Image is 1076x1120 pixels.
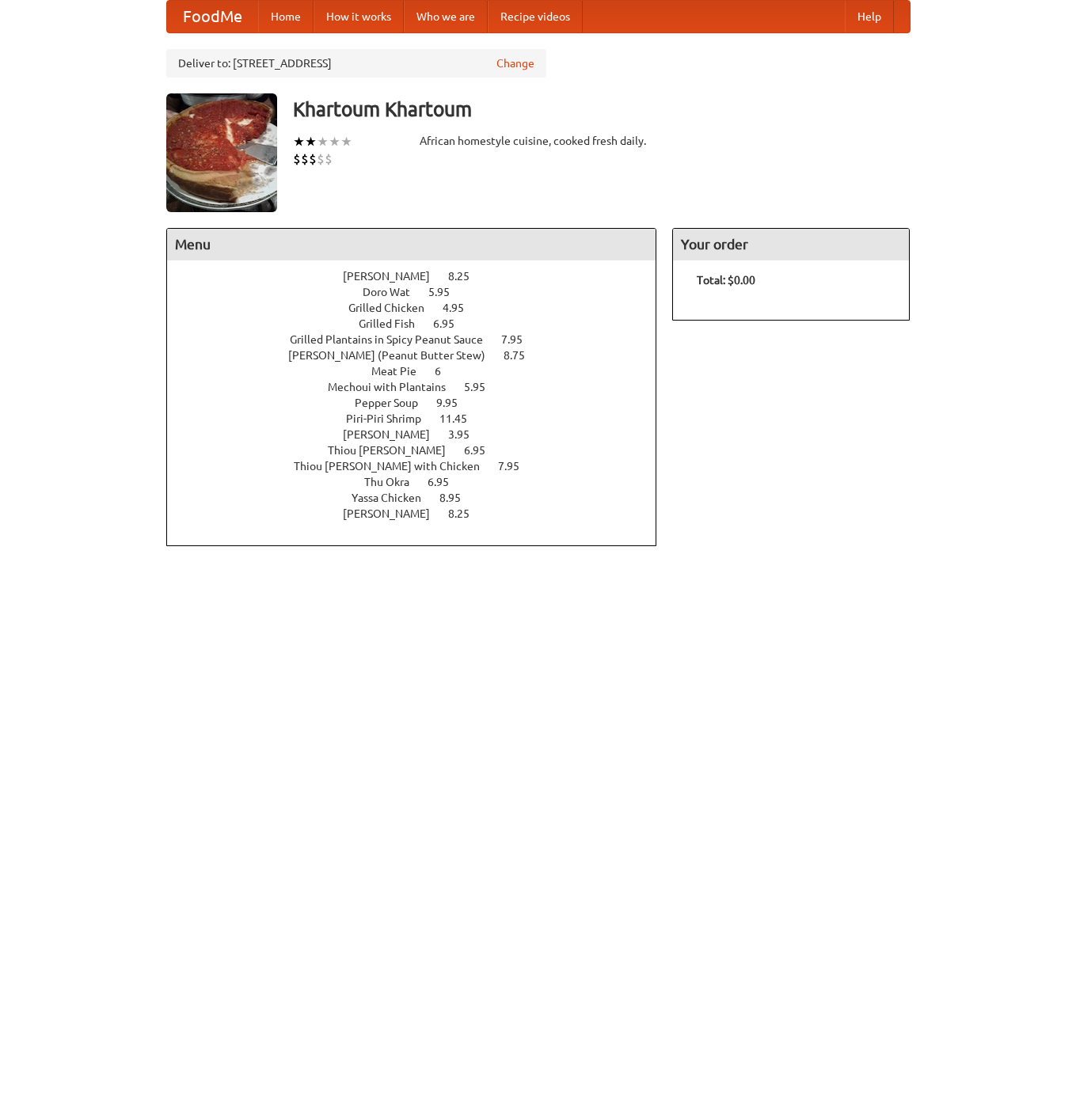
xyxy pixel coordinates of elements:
a: [PERSON_NAME] 8.25 [343,270,499,283]
span: Grilled Plantains in Spicy Peanut Sauce [290,333,499,346]
span: Doro Wat [363,286,426,298]
span: 9.95 [436,397,473,409]
a: Thiou [PERSON_NAME] 6.95 [328,444,515,457]
li: ★ [340,133,352,150]
a: Change [496,55,534,71]
a: Mechoui with Plantains 5.95 [328,381,515,393]
span: Yassa Chicken [352,492,437,504]
h4: Menu [167,229,656,260]
a: [PERSON_NAME] (Peanut Butter Stew) 8.75 [288,349,554,362]
span: Grilled Fish [359,317,431,330]
li: $ [293,150,301,168]
li: $ [317,150,325,168]
a: Recipe videos [488,1,583,32]
span: 8.25 [448,507,485,520]
a: Piri-Piri Shrimp 11.45 [346,412,496,425]
span: Grilled Chicken [348,302,440,314]
a: Yassa Chicken 8.95 [352,492,490,504]
span: 3.95 [448,428,485,441]
span: Meat Pie [371,365,432,378]
li: $ [325,150,333,168]
a: [PERSON_NAME] 3.95 [343,428,499,441]
span: 4.95 [443,302,480,314]
span: 11.45 [439,412,483,425]
div: African homestyle cuisine, cooked fresh daily. [420,133,657,149]
a: Meat Pie 6 [371,365,470,378]
a: Thiou [PERSON_NAME] with Chicken 7.95 [294,460,549,473]
li: ★ [329,133,340,150]
span: 8.95 [439,492,477,504]
div: Deliver to: [STREET_ADDRESS] [166,49,546,78]
span: Mechoui with Plantains [328,381,462,393]
span: 5.95 [428,286,466,298]
span: 7.95 [501,333,538,346]
span: [PERSON_NAME] (Peanut Butter Stew) [288,349,501,362]
a: Who we are [404,1,488,32]
span: 6.95 [464,444,501,457]
li: ★ [305,133,317,150]
b: Total: $0.00 [697,274,755,287]
span: 8.75 [504,349,541,362]
span: [PERSON_NAME] [343,428,446,441]
h4: Your order [673,229,909,260]
span: Pepper Soup [355,397,434,409]
h3: Khartoum Khartoum [293,93,911,125]
span: 7.95 [498,460,535,473]
span: 6.95 [428,476,465,488]
a: Grilled Plantains in Spicy Peanut Sauce 7.95 [290,333,552,346]
a: Doro Wat 5.95 [363,286,479,298]
a: How it works [314,1,404,32]
a: Grilled Fish 6.95 [359,317,484,330]
img: angular.jpg [166,93,277,212]
a: Thu Okra 6.95 [364,476,478,488]
span: 5.95 [464,381,501,393]
span: Piri-Piri Shrimp [346,412,437,425]
a: FoodMe [167,1,258,32]
a: Help [845,1,894,32]
span: 8.25 [448,270,485,283]
li: ★ [293,133,305,150]
a: [PERSON_NAME] 8.25 [343,507,499,520]
a: Pepper Soup 9.95 [355,397,487,409]
span: Thu Okra [364,476,425,488]
span: [PERSON_NAME] [343,507,446,520]
li: ★ [317,133,329,150]
span: 6 [435,365,457,378]
span: [PERSON_NAME] [343,270,446,283]
a: Grilled Chicken 4.95 [348,302,493,314]
li: $ [301,150,309,168]
span: 6.95 [433,317,470,330]
span: Thiou [PERSON_NAME] [328,444,462,457]
li: $ [309,150,317,168]
a: Home [258,1,314,32]
span: Thiou [PERSON_NAME] with Chicken [294,460,496,473]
